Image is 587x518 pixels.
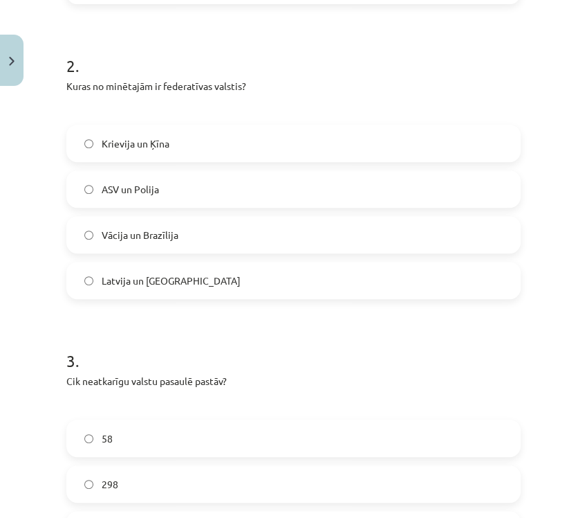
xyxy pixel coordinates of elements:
img: icon-close-lesson-0947bae3869378f0d4975bcd49f059093ad1ed9edebbc8119c70593378902aed.svg [9,57,15,66]
input: Krievija un Ķīna [84,139,93,148]
p: Cik neatkarīgu valstu pasaulē pastāv? [66,374,521,388]
h1: 2 . [66,32,521,75]
span: Krievija un Ķīna [102,136,169,151]
p: Kuras no minētajām ir federatīvas valstis? [66,79,521,93]
span: 58 [102,431,113,446]
input: Vācija un Brazīlija [84,231,93,240]
span: 298 [102,477,118,492]
span: Latvija un [GEOGRAPHIC_DATA] [102,274,241,288]
span: Vācija un Brazīlija [102,228,178,242]
input: ASV un Polija [84,185,93,194]
input: 58 [84,434,93,443]
h1: 3 . [66,327,521,370]
input: 298 [84,480,93,489]
span: ASV un Polija [102,182,159,197]
input: Latvija un [GEOGRAPHIC_DATA] [84,276,93,285]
